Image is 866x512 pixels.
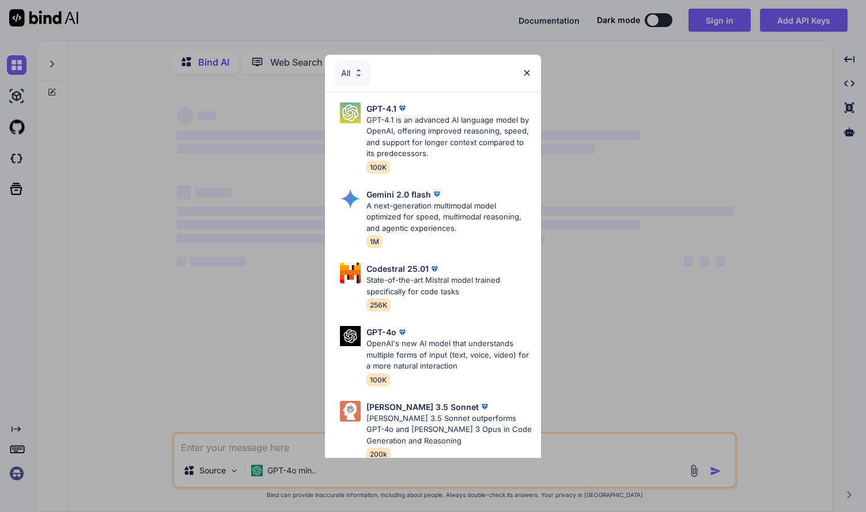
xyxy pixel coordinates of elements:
p: Gemini 2.0 flash [366,188,431,200]
img: Pick Models [340,326,361,346]
p: [PERSON_NAME] 3.5 Sonnet outperforms GPT-4o and [PERSON_NAME] 3 Opus in Code Generation and Reaso... [366,413,532,447]
p: OpenAI's new AI model that understands multiple forms of input (text, voice, video) for a more na... [366,338,532,372]
p: GPT-4.1 [366,103,396,115]
img: Pick Models [340,263,361,283]
span: 100K [366,373,390,386]
span: 200k [366,447,391,461]
p: GPT-4.1 is an advanced AI language model by OpenAI, offering improved reasoning, speed, and suppo... [366,115,532,160]
img: Pick Models [354,68,364,78]
div: All [334,60,370,86]
img: Pick Models [340,401,361,422]
img: Pick Models [340,103,361,123]
img: premium [431,188,443,200]
img: close [522,68,532,78]
img: premium [429,263,440,275]
p: Codestral 25.01 [366,263,429,275]
p: State-of-the-art Mistral model trained specifically for code tasks [366,275,532,297]
span: 256K [366,298,391,312]
p: GPT-4o [366,326,396,338]
p: [PERSON_NAME] 3.5 Sonnet [366,401,479,413]
img: premium [396,103,408,114]
p: A next-generation multimodal model optimized for speed, multimodal reasoning, and agentic experie... [366,200,532,234]
img: premium [479,401,490,412]
img: Pick Models [340,188,361,209]
span: 1M [366,235,383,248]
span: 100K [366,161,390,174]
img: premium [396,327,408,338]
